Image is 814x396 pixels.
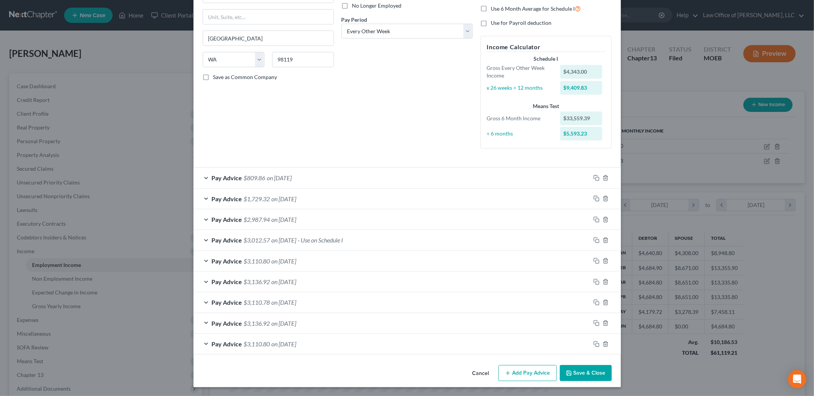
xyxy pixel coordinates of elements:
[560,65,602,79] div: $4,343.00
[213,74,277,80] span: Save as Common Company
[272,278,297,285] span: on [DATE]
[212,299,242,306] span: Pay Advice
[272,257,297,265] span: on [DATE]
[244,257,270,265] span: $3,110.80
[272,236,297,244] span: on [DATE]
[491,19,552,26] span: Use for Payroll deduction
[272,52,334,67] input: Enter zip...
[487,42,605,52] h5: Income Calculator
[560,365,612,381] button: Save & Close
[483,115,557,122] div: Gross 6 Month Income
[560,127,602,141] div: $5,593.23
[483,130,557,137] div: ÷ 6 months
[272,340,297,348] span: on [DATE]
[212,216,242,223] span: Pay Advice
[244,278,270,285] span: $3,136.92
[560,112,602,125] div: $33,559.39
[342,16,368,23] span: Pay Period
[560,81,602,95] div: $9,409.83
[212,195,242,202] span: Pay Advice
[212,320,242,327] span: Pay Advice
[244,340,270,348] span: $3,110.80
[272,216,297,223] span: on [DATE]
[352,2,402,9] span: No Longer Employed
[212,236,242,244] span: Pay Advice
[212,257,242,265] span: Pay Advice
[212,340,242,348] span: Pay Advice
[272,320,297,327] span: on [DATE]
[244,195,270,202] span: $1,729.32
[244,236,270,244] span: $3,012.57
[298,236,343,244] span: - Use on Schedule I
[212,174,242,181] span: Pay Advice
[244,320,270,327] span: $3,136.92
[788,370,806,388] div: Open Intercom Messenger
[272,195,297,202] span: on [DATE]
[244,216,270,223] span: $2,987.94
[267,174,292,181] span: on [DATE]
[487,55,605,63] div: Schedule I
[244,299,270,306] span: $3,110.78
[272,299,297,306] span: on [DATE]
[491,5,575,12] span: Use 6 Month Average for Schedule I
[487,102,605,110] div: Means Test
[483,84,557,92] div: x 26 weeks ÷ 12 months
[212,278,242,285] span: Pay Advice
[466,366,495,381] button: Cancel
[244,174,266,181] span: $809.86
[203,10,334,24] input: Unit, Suite, etc...
[498,365,557,381] button: Add Pay Advice
[203,31,334,45] input: Enter city...
[483,64,557,79] div: Gross Every Other Week Income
